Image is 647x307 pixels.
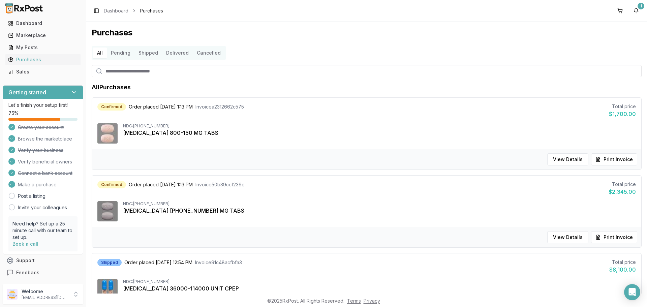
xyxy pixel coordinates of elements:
[193,48,225,58] button: Cancelled
[347,298,361,304] a: Terms
[5,41,81,54] a: My Posts
[12,241,38,247] a: Book a call
[18,170,72,177] span: Connect a bank account
[129,181,193,188] span: Order placed [DATE] 1:13 PM
[8,56,78,63] div: Purchases
[5,17,81,29] a: Dashboard
[3,30,83,41] button: Marketplace
[18,181,57,188] span: Make a purchase
[123,201,636,207] div: NDC: [PHONE_NUMBER]
[97,259,122,266] div: Shipped
[8,32,78,39] div: Marketplace
[97,279,118,299] img: Creon 36000-114000 UNIT CPEP
[22,288,68,295] p: Welcome
[107,48,134,58] button: Pending
[5,54,81,66] a: Purchases
[123,123,636,129] div: NDC: [PHONE_NUMBER]
[129,103,193,110] span: Order placed [DATE] 1:13 PM
[162,48,193,58] button: Delivered
[8,68,78,75] div: Sales
[3,3,46,13] img: RxPost Logo
[16,269,39,276] span: Feedback
[609,110,636,118] div: $1,700.00
[123,207,636,215] div: [MEDICAL_DATA] [PHONE_NUMBER] MG TABS
[18,135,72,142] span: Browse the marketplace
[609,188,636,196] div: $2,345.00
[104,7,128,14] a: Dashboard
[134,48,162,58] button: Shipped
[8,44,78,51] div: My Posts
[609,266,636,274] div: $8,100.00
[18,193,45,199] a: Post a listing
[140,7,163,14] span: Purchases
[609,259,636,266] div: Total price
[97,181,126,188] div: Confirmed
[3,18,83,29] button: Dashboard
[97,123,118,144] img: Prezcobix 800-150 MG TABS
[97,201,118,221] img: Triumeq 600-50-300 MG TABS
[12,220,73,241] p: Need help? Set up a 25 minute call with our team to set up.
[547,153,588,165] button: View Details
[3,54,83,65] button: Purchases
[92,27,642,38] h1: Purchases
[93,48,107,58] button: All
[7,289,18,300] img: User avatar
[638,3,644,9] div: 1
[195,259,242,266] span: Invoice 91c48acfbfa3
[195,181,245,188] span: Invoice 50b39ccf239e
[123,279,636,284] div: NDC: [PHONE_NUMBER]
[3,254,83,267] button: Support
[609,103,636,110] div: Total price
[123,284,636,293] div: [MEDICAL_DATA] 36000-114000 UNIT CPEP
[3,66,83,77] button: Sales
[123,129,636,137] div: [MEDICAL_DATA] 800-150 MG TABS
[195,103,244,110] span: Invoice a2312662c575
[124,259,192,266] span: Order placed [DATE] 12:54 PM
[3,267,83,279] button: Feedback
[18,147,63,154] span: Verify your business
[22,295,68,300] p: [EMAIL_ADDRESS][DOMAIN_NAME]
[547,231,588,243] button: View Details
[591,231,637,243] button: Print Invoice
[92,83,131,92] h1: All Purchases
[624,284,640,300] div: Open Intercom Messenger
[591,153,637,165] button: Print Invoice
[8,88,46,96] h3: Getting started
[364,298,380,304] a: Privacy
[3,42,83,53] button: My Posts
[631,5,642,16] button: 1
[97,103,126,111] div: Confirmed
[123,293,176,305] button: Show8more items
[609,181,636,188] div: Total price
[8,20,78,27] div: Dashboard
[8,102,78,109] p: Let's finish your setup first!
[18,158,72,165] span: Verify beneficial owners
[18,204,67,211] a: Invite your colleagues
[8,110,19,117] span: 75 %
[18,124,64,131] span: Create your account
[5,66,81,78] a: Sales
[104,7,163,14] nav: breadcrumb
[5,29,81,41] a: Marketplace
